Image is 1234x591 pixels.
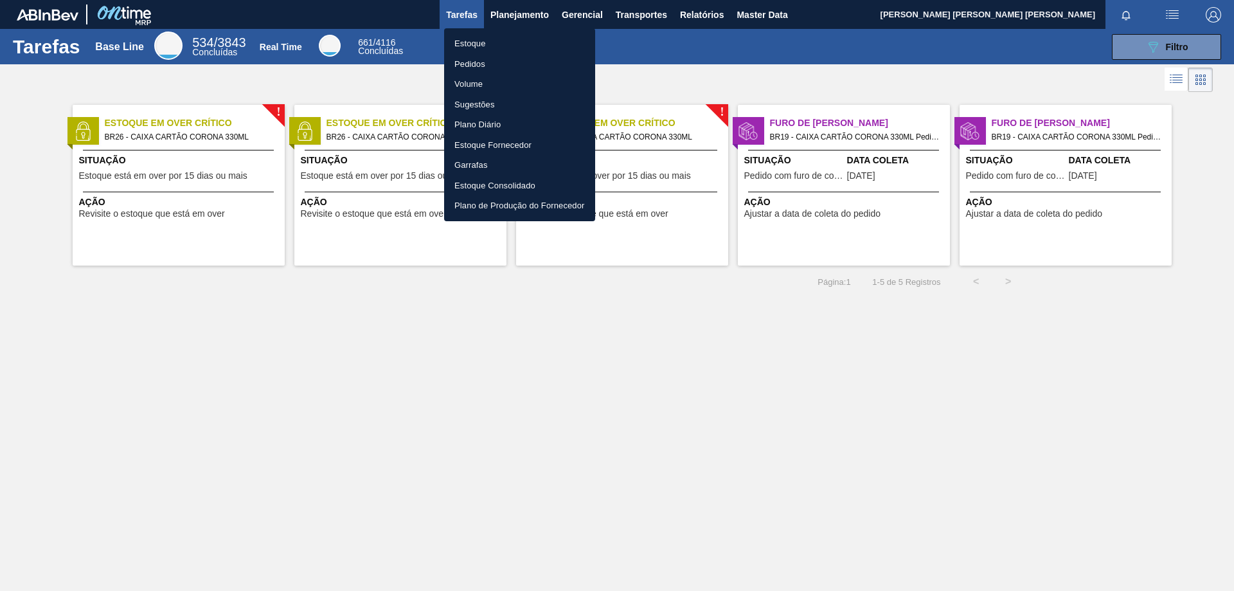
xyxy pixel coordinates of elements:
a: Plano Diário [444,114,595,135]
a: Plano de Produção do Fornecedor [444,195,595,216]
a: Sugestões [444,95,595,115]
a: Estoque [444,33,595,54]
a: Estoque Fornecedor [444,135,595,156]
a: Garrafas [444,155,595,176]
a: Pedidos [444,54,595,75]
a: Volume [444,74,595,95]
a: Estoque Consolidado [444,176,595,196]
